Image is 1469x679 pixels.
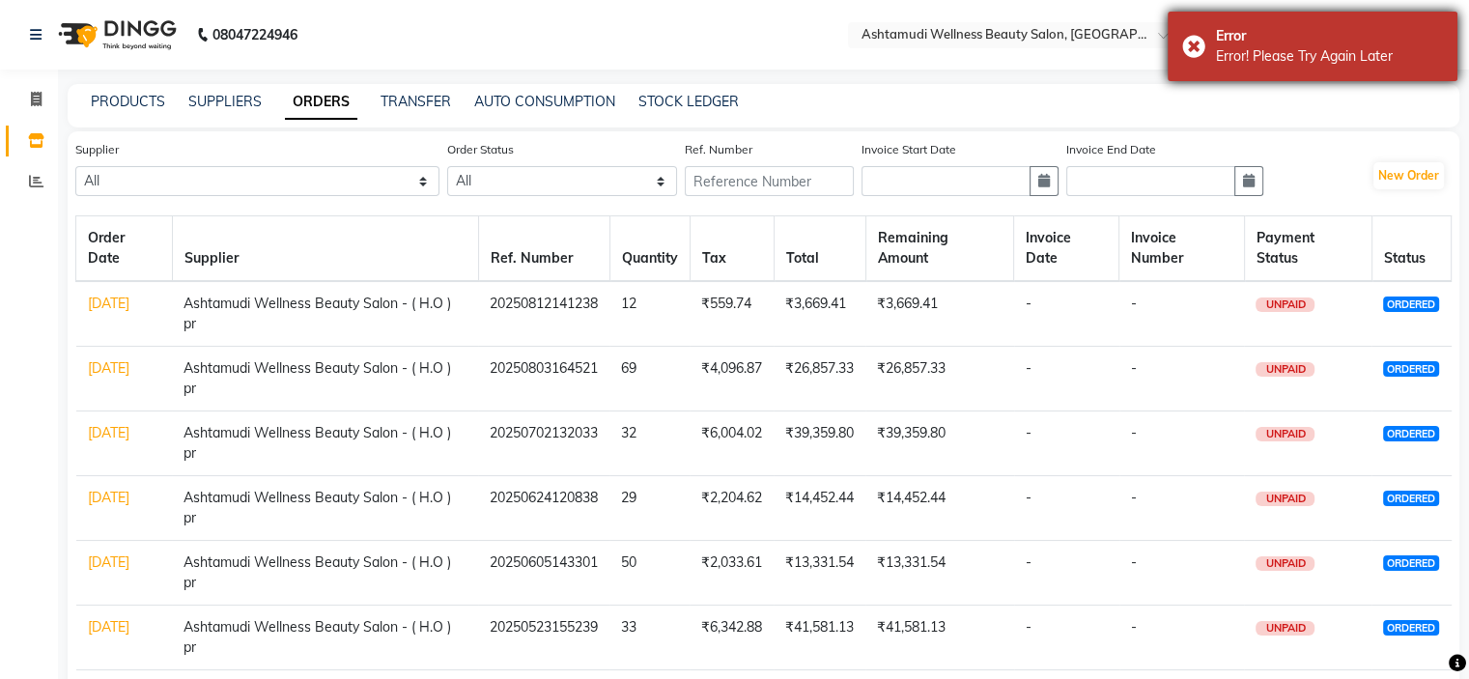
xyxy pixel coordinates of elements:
td: - [1014,541,1119,606]
a: TRANSFER [381,93,451,110]
td: - [1014,281,1119,347]
th: Tax [690,216,774,282]
a: ORDERS [285,85,357,120]
button: New Order [1373,162,1444,189]
span: ORDERED [1383,555,1439,571]
td: 20250702132033 [478,411,609,476]
span: ORDERED [1383,361,1439,377]
th: Payment Status [1244,216,1371,282]
td: 20250605143301 [478,541,609,606]
span: ORDERED [1383,426,1439,441]
td: Ashtamudi Wellness Beauty Salon - ( H.O ) pr [172,411,478,476]
th: Order Date [76,216,173,282]
td: ₹39,359.80 [774,411,865,476]
th: Remaining Amount [865,216,1014,282]
td: - [1014,411,1119,476]
td: ₹26,857.33 [865,347,1014,411]
label: Invoice End Date [1066,141,1156,158]
label: Supplier [75,141,119,158]
span: UNPAID [1256,556,1314,571]
td: - [1014,606,1119,670]
td: Ashtamudi Wellness Beauty Salon - ( H.O ) pr [172,476,478,541]
label: Invoice Start Date [862,141,956,158]
span: - [1131,424,1137,441]
td: Ashtamudi Wellness Beauty Salon - ( H.O ) pr [172,347,478,411]
span: - [1131,489,1137,506]
span: - [1131,359,1137,377]
td: 33 [609,606,690,670]
span: - [1131,553,1137,571]
a: AUTO CONSUMPTION [474,93,615,110]
td: ₹6,342.88 [690,606,774,670]
td: ₹6,004.02 [690,411,774,476]
th: Ref. Number [478,216,609,282]
label: Ref. Number [685,141,752,158]
a: [DATE] [88,618,129,636]
a: [DATE] [88,295,129,312]
td: - [1014,347,1119,411]
td: 20250812141238 [478,281,609,347]
th: Status [1371,216,1451,282]
td: ₹39,359.80 [865,411,1014,476]
th: Total [774,216,865,282]
td: 29 [609,476,690,541]
label: Order Status [447,141,514,158]
td: ₹13,331.54 [865,541,1014,606]
td: 32 [609,411,690,476]
td: ₹2,033.61 [690,541,774,606]
span: UNPAID [1256,621,1314,636]
td: 20250624120838 [478,476,609,541]
td: ₹13,331.54 [774,541,865,606]
th: Invoice Date [1014,216,1119,282]
img: logo [49,8,182,62]
a: STOCK LEDGER [638,93,739,110]
td: 69 [609,347,690,411]
th: Invoice Number [1119,216,1245,282]
span: ORDERED [1383,491,1439,506]
span: UNPAID [1256,427,1314,441]
div: Error! Please Try Again Later [1216,46,1443,67]
a: [DATE] [88,489,129,506]
a: PRODUCTS [91,93,165,110]
th: Quantity [609,216,690,282]
td: ₹3,669.41 [865,281,1014,347]
td: Ashtamudi Wellness Beauty Salon - ( H.O ) pr [172,541,478,606]
span: ORDERED [1383,620,1439,636]
td: 12 [609,281,690,347]
td: ₹3,669.41 [774,281,865,347]
td: ₹559.74 [690,281,774,347]
td: - [1014,476,1119,541]
td: ₹14,452.44 [774,476,865,541]
span: UNPAID [1256,492,1314,506]
a: [DATE] [88,553,129,571]
td: ₹26,857.33 [774,347,865,411]
input: Reference Number [685,166,854,196]
td: 50 [609,541,690,606]
th: Supplier [172,216,478,282]
td: ₹2,204.62 [690,476,774,541]
span: ORDERED [1383,297,1439,312]
span: UNPAID [1256,297,1314,312]
td: ₹41,581.13 [774,606,865,670]
a: SUPPLIERS [188,93,262,110]
span: - [1131,618,1137,636]
a: [DATE] [88,359,129,377]
td: 20250523155239 [478,606,609,670]
span: - [1131,295,1137,312]
td: ₹14,452.44 [865,476,1014,541]
td: Ashtamudi Wellness Beauty Salon - ( H.O ) pr [172,606,478,670]
a: [DATE] [88,424,129,441]
td: ₹4,096.87 [690,347,774,411]
span: UNPAID [1256,362,1314,377]
div: Error [1216,26,1443,46]
b: 08047224946 [212,8,297,62]
td: Ashtamudi Wellness Beauty Salon - ( H.O ) pr [172,281,478,347]
td: 20250803164521 [478,347,609,411]
td: ₹41,581.13 [865,606,1014,670]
